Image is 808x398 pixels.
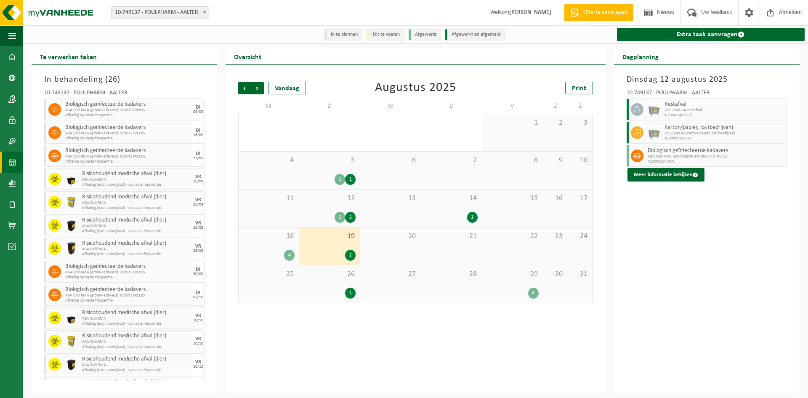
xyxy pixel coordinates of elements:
span: WB-2500 GA karton/papier, los (bedrijven) [664,131,784,136]
div: 10-749137 - POULPHARM - AALTER [44,90,205,99]
span: 24 [572,232,588,241]
span: Afhaling (excl. voorrijkost) - op vaste frequentie [82,206,190,211]
span: 2 [548,118,563,128]
li: Afgewerkt [409,29,441,40]
span: 23 [548,232,563,241]
div: 4 [284,250,295,261]
div: 1 [467,212,478,223]
span: T250001496579 [664,113,784,118]
span: 3 [572,118,588,128]
span: 10 [572,156,588,165]
div: 07/10 [193,295,203,299]
span: 21 [425,232,478,241]
button: Meer informatie bekijken [627,168,704,182]
span: Biologisch geïnfecteerde kadavers [65,101,190,108]
img: WB-2500-GAL-GY-01 [648,103,660,116]
span: KGA Colli RMA [82,224,190,229]
td: V [482,99,543,114]
span: 1 [486,118,539,128]
a: Print [565,82,593,94]
div: 1 [335,174,345,185]
div: Vandaag [268,82,306,94]
div: DI [196,290,200,295]
img: WB-2500-GAL-GY-01 [648,126,660,139]
td: Z [568,99,593,114]
span: KGA Colli RMA [82,200,190,206]
span: Biologisch geïnfecteerde kadavers [65,147,190,154]
span: KGA Colli RMA (groot-kadavers):RECHTSTREEKS [65,293,190,298]
span: Afhaling (excl. voorrijkost) - op vaste frequentie [82,321,190,326]
span: Afhaling op vaste frequentie [65,136,190,141]
span: KGA Colli RMA [82,363,190,368]
span: 12 [303,194,356,203]
span: 10-749137 - POULPHARM - AALTER [112,7,209,19]
div: VR [195,337,201,342]
span: Risicohoudend medische afval (dier) [82,217,190,224]
h2: Te verwerken taken [32,48,105,64]
span: KGA Colli RMA (groot-kadavers):RECHTSTREEKS [65,108,190,113]
span: Risicohoudend medische afval (dier) [82,194,190,200]
span: 30 [548,270,563,279]
span: Volgende [251,82,264,94]
div: DI [196,128,200,133]
li: Uit te voeren [367,29,404,40]
div: VR [195,244,201,249]
div: Augustus 2025 [375,82,456,94]
span: Karton/papier, los (bedrijven) [664,124,784,131]
div: VR [195,198,201,203]
span: Risicohoudend medische afval (dier) [82,240,190,247]
div: VR [195,360,201,365]
img: LP-SB-00030-HPE-51 [65,312,78,324]
span: KGA Colli RMA (groot-kadavers):RECHTSTREEKS [65,154,190,159]
span: 7 [425,156,478,165]
span: Afhaling (excl. voorrijkost) - op vaste frequentie [82,368,190,373]
span: 18 [243,232,295,241]
td: M [238,99,299,114]
span: 26 [303,270,356,279]
span: KGA Colli RMA [82,177,190,182]
span: Afhaling (excl. voorrijkost) - op vaste frequentie [82,182,190,187]
span: Afhaling (excl. voorrijkost) - op vaste frequentie [82,252,190,257]
img: LP-SB-00050-HPE-51 [65,219,78,232]
span: 16 [548,194,563,203]
span: Afhaling op vaste frequentie [65,298,190,303]
span: Biologisch geïnfecteerde kadavers [65,286,190,293]
span: T250002297383 [664,136,784,141]
span: T250002046871 [648,159,784,164]
div: 10/10 [193,342,203,346]
span: 28 [425,270,478,279]
span: 9 [548,156,563,165]
div: 2 [345,250,356,261]
img: LP-SB-00045-CRB-21 [65,196,78,208]
td: D [421,99,482,114]
div: 1 [335,212,345,223]
span: Afhaling (excl. voorrijkost) - op vaste frequentie [82,229,190,234]
span: KGA Colli RMA [82,247,190,252]
span: 13 [364,194,417,203]
span: 29 [486,270,539,279]
span: Restafval [664,101,784,108]
div: 26/09 [193,179,203,184]
span: 11 [243,194,295,203]
span: Afhaling (excl. voorrijkost) - op vaste frequentie [82,345,190,350]
div: 4 [528,288,539,299]
span: Biologisch geïnfecteerde kadavers [648,147,784,154]
span: KGA Colli RMA [82,339,190,345]
span: 25 [243,270,295,279]
span: Biologisch geïnfecteerde kadavers [65,124,190,131]
span: 26 [108,75,117,84]
div: VR [195,221,201,226]
div: 26/09 [193,226,203,230]
div: 16/09 [193,133,203,137]
a: Extra taak aanvragen [617,28,805,41]
img: LP-SB-00060-HPE-51 [65,242,78,255]
img: LP-SB-00030-HPE-51 [65,173,78,185]
span: 15 [486,194,539,203]
h2: Dagplanning [614,48,667,64]
td: W [360,99,421,114]
span: 4 [243,156,295,165]
span: KGA Colli RMA (groot-kadavers):RECHTSTREEKS [65,131,190,136]
td: D [299,99,360,114]
span: 8 [486,156,539,165]
li: In te plannen [324,29,362,40]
